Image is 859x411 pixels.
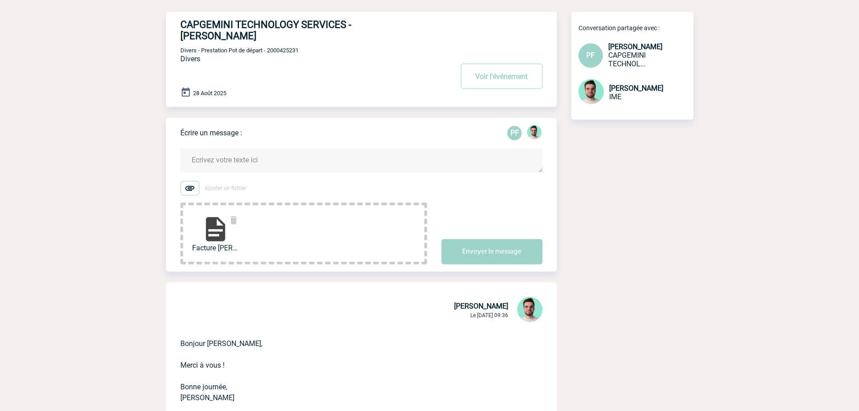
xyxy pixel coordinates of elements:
img: 121547-2.png [527,125,542,139]
span: Ajouter un fichier [205,185,246,191]
span: CAPGEMINI TECHNOLOGY SERVICES [608,51,646,68]
p: Conversation partagée avec : [579,24,694,32]
span: Divers - Prestation Pot de départ - 2000425231 [180,47,299,54]
span: Facture [PERSON_NAME] - I... [192,244,239,252]
span: 28 Août 2025 [193,90,226,97]
p: Écrire un message : [180,129,242,137]
p: Bonjour [PERSON_NAME], Merci à vous ! Bonne journée, [PERSON_NAME] [180,324,517,403]
img: file-document.svg [201,215,230,244]
span: [PERSON_NAME] [608,42,662,51]
span: PF [586,51,595,60]
button: Envoyer le message [441,239,542,264]
div: Benjamin ROLAND [527,125,542,141]
img: delete.svg [228,215,239,226]
img: 121547-2.png [517,297,542,322]
span: [PERSON_NAME] [454,302,508,310]
img: 121547-2.png [579,79,604,104]
span: [PERSON_NAME] [609,84,663,92]
h4: CAPGEMINI TECHNOLOGY SERVICES - [PERSON_NAME] [180,19,426,42]
p: PF [507,126,522,140]
span: IME [609,92,621,101]
button: Voir l'événement [461,64,542,89]
span: Le [DATE] 09:36 [470,312,508,319]
span: Divers [180,55,200,63]
div: Patricia FONTAINE [507,126,522,140]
